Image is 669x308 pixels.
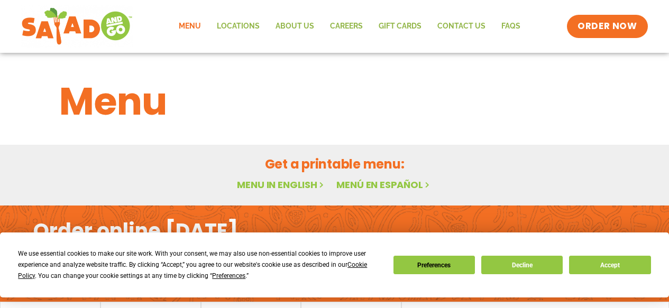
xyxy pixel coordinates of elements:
a: ORDER NOW [567,15,647,38]
a: Menú en español [336,178,432,191]
div: We use essential cookies to make our site work. With your consent, we may also use non-essential ... [18,248,380,282]
a: Menu [171,14,209,39]
span: Preferences [212,272,245,279]
a: About Us [268,14,322,39]
a: Contact Us [429,14,493,39]
nav: Menu [171,14,528,39]
h2: Get a printable menu: [59,155,610,173]
a: Locations [209,14,268,39]
button: Decline [481,256,563,274]
a: Menu in English [237,178,326,191]
h2: Order online [DATE] [33,218,238,244]
button: Accept [569,256,650,274]
a: FAQs [493,14,528,39]
span: ORDER NOW [578,20,637,33]
img: new-SAG-logo-768×292 [21,5,133,48]
a: GIFT CARDS [371,14,429,39]
button: Preferences [393,256,475,274]
a: Careers [322,14,371,39]
h1: Menu [59,73,610,130]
